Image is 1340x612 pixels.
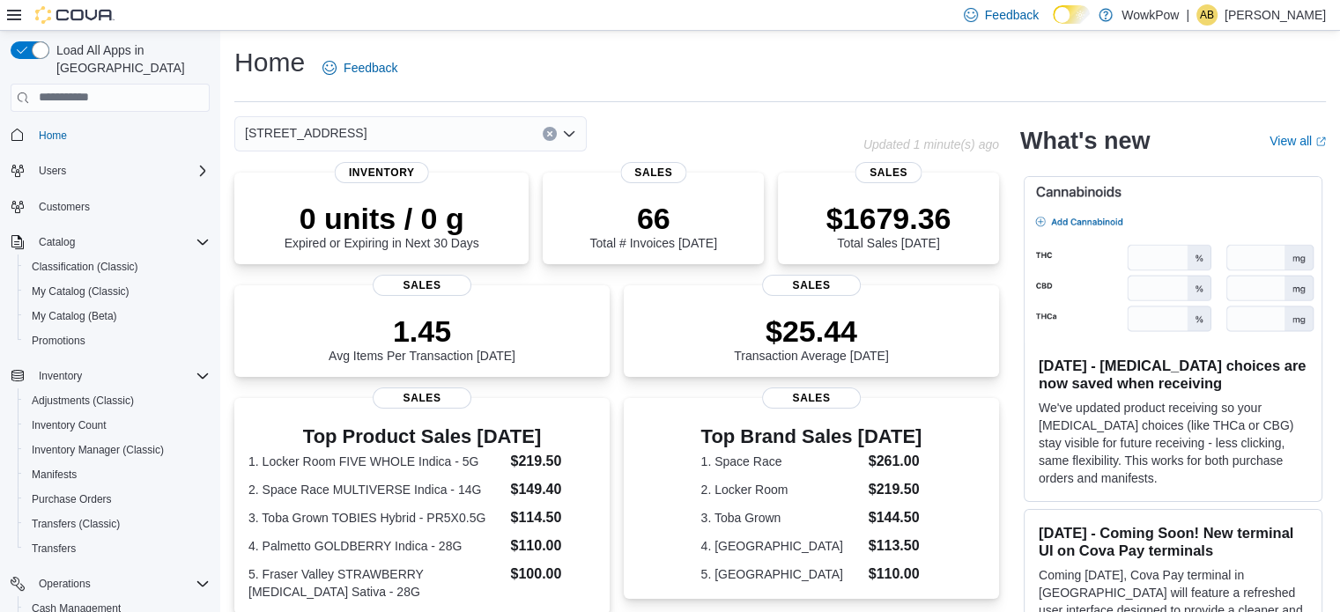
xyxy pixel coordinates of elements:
[32,517,120,531] span: Transfers (Classic)
[373,275,471,296] span: Sales
[4,230,217,254] button: Catalog
[329,313,515,363] div: Avg Items Per Transaction [DATE]
[1186,4,1189,26] p: |
[39,129,67,143] span: Home
[25,330,93,351] a: Promotions
[620,162,686,183] span: Sales
[25,415,210,436] span: Inventory Count
[25,439,171,461] a: Inventory Manager (Classic)
[869,451,922,472] dd: $261.00
[18,536,217,561] button: Transfers
[1196,4,1218,26] div: Amanda Bashucky
[285,201,479,250] div: Expired or Expiring in Next 30 Days
[25,256,210,277] span: Classification (Classic)
[25,390,210,411] span: Adjustments (Classic)
[855,162,922,183] span: Sales
[826,201,951,236] p: $1679.36
[32,309,117,323] span: My Catalog (Beta)
[18,413,217,438] button: Inventory Count
[25,489,119,510] a: Purchase Orders
[25,281,137,302] a: My Catalog (Classic)
[248,426,596,447] h3: Top Product Sales [DATE]
[32,542,76,556] span: Transfers
[701,565,862,583] dt: 5. [GEOGRAPHIC_DATA]
[32,334,85,348] span: Promotions
[25,330,210,351] span: Promotions
[701,509,862,527] dt: 3. Toba Grown
[35,6,115,24] img: Cova
[25,390,141,411] a: Adjustments (Classic)
[32,443,164,457] span: Inventory Manager (Classic)
[32,365,89,387] button: Inventory
[32,196,97,218] a: Customers
[25,513,210,535] span: Transfers (Classic)
[701,453,862,470] dt: 1. Space Race
[1122,4,1179,26] p: WowkPow
[701,537,862,555] dt: 4. [GEOGRAPHIC_DATA]
[25,464,84,485] a: Manifests
[510,451,595,472] dd: $219.50
[25,256,145,277] a: Classification (Classic)
[32,573,210,594] span: Operations
[543,127,557,141] button: Clear input
[248,509,503,527] dt: 3. Toba Grown TOBIES Hybrid - PR5X0.5G
[32,160,73,181] button: Users
[1053,5,1090,24] input: Dark Mode
[18,388,217,413] button: Adjustments (Classic)
[562,127,576,141] button: Open list of options
[1039,524,1307,559] h3: [DATE] - Coming Soon! New terminal UI on Cova Pay terminals
[1315,136,1326,147] svg: External link
[344,59,397,77] span: Feedback
[25,513,127,535] a: Transfers (Classic)
[248,565,503,601] dt: 5. Fraser Valley STRAWBERRY [MEDICAL_DATA] Sativa - 28G
[32,365,210,387] span: Inventory
[32,125,74,146] a: Home
[18,279,217,304] button: My Catalog (Classic)
[734,313,889,349] p: $25.44
[589,201,716,236] p: 66
[869,479,922,500] dd: $219.50
[32,124,210,146] span: Home
[869,507,922,528] dd: $144.50
[1020,127,1150,155] h2: What's new
[32,160,210,181] span: Users
[869,535,922,557] dd: $113.50
[826,201,951,250] div: Total Sales [DATE]
[25,464,210,485] span: Manifests
[4,122,217,148] button: Home
[39,369,82,383] span: Inventory
[315,50,404,85] a: Feedback
[32,260,138,274] span: Classification (Classic)
[32,468,77,482] span: Manifests
[18,487,217,512] button: Purchase Orders
[25,489,210,510] span: Purchase Orders
[4,159,217,183] button: Users
[18,438,217,462] button: Inventory Manager (Classic)
[18,328,217,353] button: Promotions
[25,306,210,327] span: My Catalog (Beta)
[1270,134,1326,148] a: View allExternal link
[32,284,130,299] span: My Catalog (Classic)
[701,481,862,498] dt: 2. Locker Room
[1200,4,1214,26] span: AB
[32,232,82,253] button: Catalog
[762,275,861,296] span: Sales
[39,200,90,214] span: Customers
[248,453,503,470] dt: 1. Locker Room FIVE WHOLE Indica - 5G
[25,281,210,302] span: My Catalog (Classic)
[985,6,1039,24] span: Feedback
[32,394,134,408] span: Adjustments (Classic)
[285,201,479,236] p: 0 units / 0 g
[49,41,210,77] span: Load All Apps in [GEOGRAPHIC_DATA]
[32,232,210,253] span: Catalog
[25,306,124,327] a: My Catalog (Beta)
[510,507,595,528] dd: $114.50
[869,564,922,585] dd: $110.00
[734,313,889,363] div: Transaction Average [DATE]
[234,45,305,80] h1: Home
[39,164,66,178] span: Users
[248,481,503,498] dt: 2. Space Race MULTIVERSE Indica - 14G
[701,426,922,447] h3: Top Brand Sales [DATE]
[25,538,210,559] span: Transfers
[39,235,75,249] span: Catalog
